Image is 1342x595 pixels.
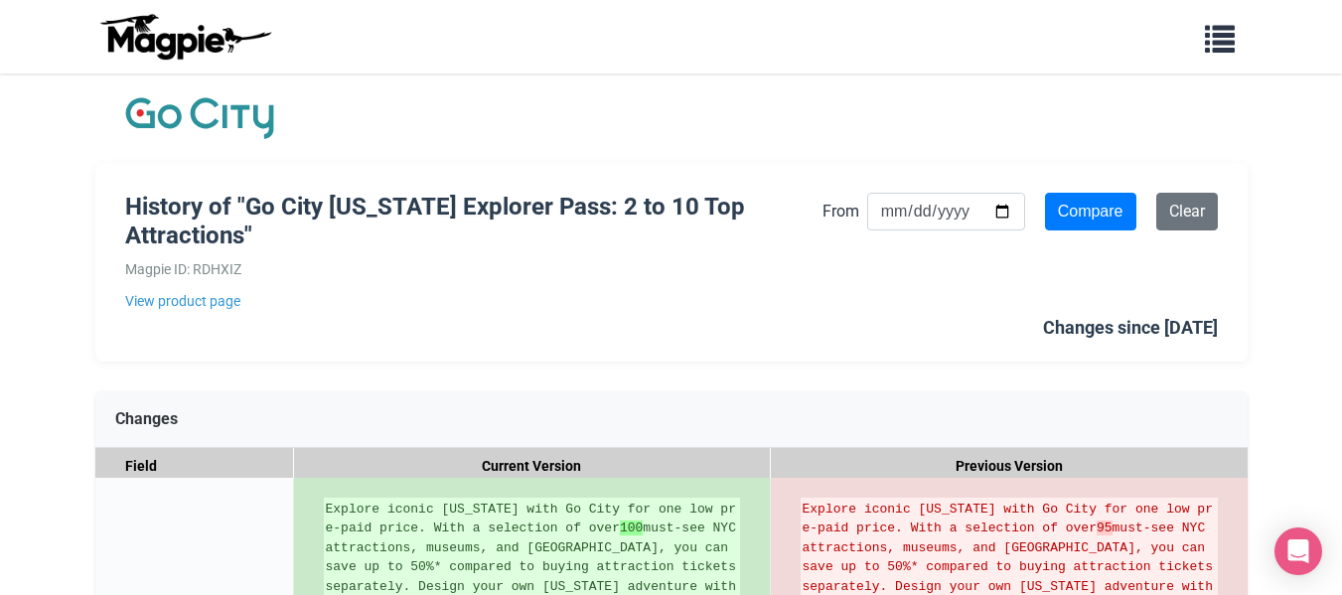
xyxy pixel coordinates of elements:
[822,199,859,224] label: From
[1043,314,1218,343] div: Changes since [DATE]
[125,93,274,143] img: Company Logo
[1156,193,1218,230] a: Clear
[771,448,1248,485] div: Previous Version
[95,391,1248,448] div: Changes
[125,290,822,312] a: View product page
[620,521,643,535] strong: 100
[125,193,822,250] h1: History of "Go City [US_STATE] Explorer Pass: 2 to 10 Top Attractions"
[294,448,771,485] div: Current Version
[125,258,822,280] div: Magpie ID: RDHXIZ
[95,13,274,61] img: logo-ab69f6fb50320c5b225c76a69d11143b.png
[1274,527,1322,575] div: Open Intercom Messenger
[1045,193,1136,230] input: Compare
[95,448,294,485] div: Field
[1097,521,1113,535] strong: 95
